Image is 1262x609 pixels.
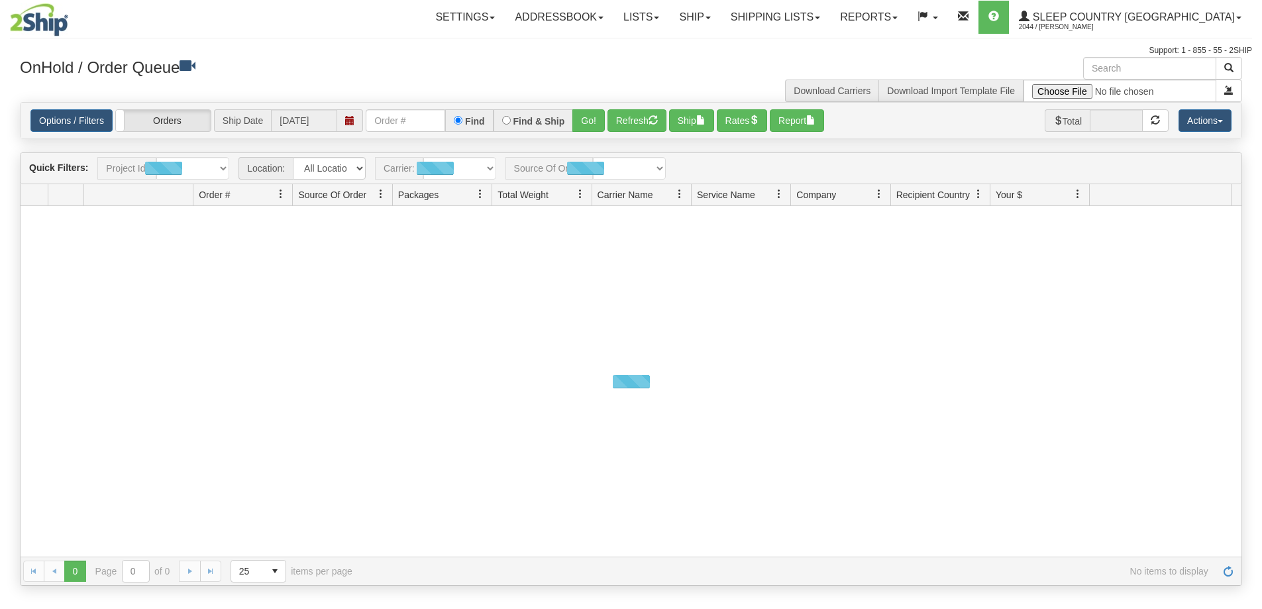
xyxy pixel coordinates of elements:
span: Total Weight [498,188,549,201]
span: Service Name [697,188,755,201]
a: Order # filter column settings [270,183,292,205]
button: Rates [717,109,768,132]
span: Recipient Country [896,188,970,201]
a: Addressbook [505,1,613,34]
h3: OnHold / Order Queue [20,57,621,76]
span: 2044 / [PERSON_NAME] [1019,21,1118,34]
span: select [264,561,286,582]
div: grid toolbar [21,153,1241,184]
a: Recipient Country filter column settings [967,183,990,205]
label: Orders [116,110,211,131]
span: Page of 0 [95,560,170,582]
button: Go! [572,109,605,132]
a: Download Import Template File [887,85,1015,96]
input: Order # [366,109,445,132]
a: Ship [669,1,720,34]
a: Sleep Country [GEOGRAPHIC_DATA] 2044 / [PERSON_NAME] [1009,1,1251,34]
span: Total [1045,109,1090,132]
span: No items to display [371,566,1208,577]
input: Import [1024,80,1216,102]
label: Find & Ship [513,117,565,126]
a: Carrier Name filter column settings [668,183,691,205]
span: Your $ [996,188,1022,201]
span: Packages [398,188,439,201]
span: Source Of Order [298,188,366,201]
a: Your $ filter column settings [1067,183,1089,205]
button: Search [1216,57,1242,80]
a: Total Weight filter column settings [569,183,592,205]
img: logo2044.jpg [10,3,68,36]
a: Service Name filter column settings [768,183,790,205]
button: Actions [1179,109,1232,132]
a: Lists [613,1,669,34]
span: 25 [239,565,256,578]
span: items per page [231,560,352,582]
a: Reports [830,1,908,34]
a: Download Carriers [794,85,870,96]
span: Ship Date [214,109,271,132]
label: Find [465,117,485,126]
a: Options / Filters [30,109,113,132]
button: Report [770,109,824,132]
span: Carrier Name [598,188,653,201]
span: Page sizes drop down [231,560,286,582]
a: Settings [425,1,505,34]
span: Company [796,188,836,201]
span: Order # [199,188,230,201]
input: Search [1083,57,1216,80]
a: Refresh [1218,561,1239,582]
a: Shipping lists [721,1,830,34]
a: Packages filter column settings [469,183,492,205]
span: Location: [238,157,293,180]
button: Refresh [607,109,666,132]
div: Support: 1 - 855 - 55 - 2SHIP [10,45,1252,56]
iframe: chat widget [1232,237,1261,372]
a: Company filter column settings [868,183,890,205]
a: Source Of Order filter column settings [370,183,392,205]
span: Page 0 [64,561,85,582]
label: Quick Filters: [29,161,88,174]
button: Ship [669,109,714,132]
span: Sleep Country [GEOGRAPHIC_DATA] [1029,11,1235,23]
